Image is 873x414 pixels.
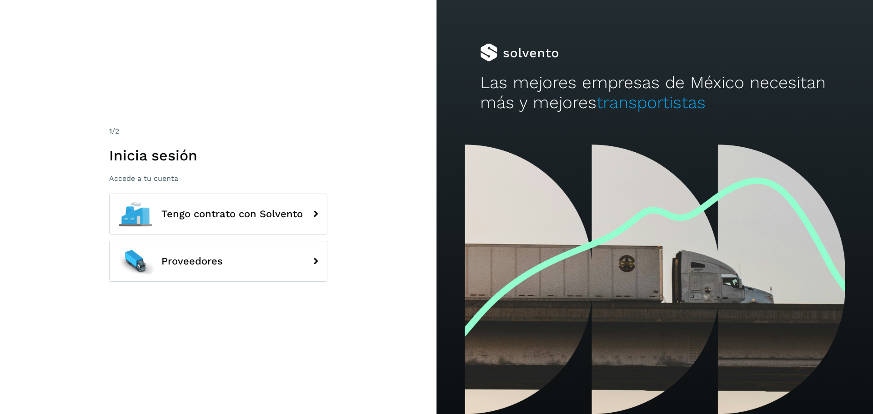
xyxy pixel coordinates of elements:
span: Tengo contrato con Solvento [161,209,303,219]
h1: Inicia sesión [109,147,327,164]
h2: Las mejores empresas de México necesitan más y mejores [480,73,829,113]
span: transportistas [597,93,706,112]
span: Proveedores [161,256,223,267]
button: Proveedores [109,241,327,282]
button: Tengo contrato con Solvento [109,194,327,234]
div: /2 [109,126,327,137]
p: Accede a tu cuenta [109,174,327,183]
span: 1 [109,127,112,135]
